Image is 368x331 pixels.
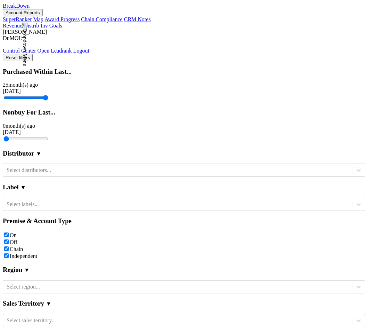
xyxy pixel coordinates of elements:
[3,129,365,135] div: [DATE]
[10,253,37,259] label: Independent
[3,217,365,225] h3: Premise & Account Type
[3,16,32,22] a: SuperRanker
[3,88,365,94] div: [DATE]
[3,48,365,54] div: Dropdown Menu
[3,3,30,9] a: BreakDown
[38,48,72,54] a: Open Leadrank
[3,54,33,61] button: Reset filters
[3,123,365,129] div: 0 month(s) ago
[3,35,22,41] span: DuMOL
[3,16,365,23] div: Account Reports
[3,9,43,16] button: Account Reports
[24,267,30,273] span: ▼
[49,23,62,29] a: Goals
[3,68,365,76] h3: Purchased Within Last...
[22,23,28,66] img: Dropdown Menu
[3,183,19,191] h3: Label
[3,109,365,116] h3: Nonbuy For Last...
[124,16,151,22] a: CRM Notes
[46,301,51,307] span: ▼
[36,151,41,157] span: ▼
[73,48,89,54] a: Logout
[3,266,22,274] h3: Region
[10,246,23,252] label: Chain
[24,23,48,29] a: Distrib Inv
[3,82,365,88] div: 25 month(s) ago
[3,300,44,307] h3: Sales Territory
[10,232,17,238] label: On
[21,184,26,191] span: ▼
[10,239,17,245] label: Off
[44,16,80,22] a: Award Progress
[33,16,43,22] a: Map
[3,48,36,54] a: Control Center
[3,150,34,157] h3: Distributor
[3,23,22,29] a: Revenue
[3,29,365,35] div: [PERSON_NAME]
[81,16,123,22] a: Chain Compliance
